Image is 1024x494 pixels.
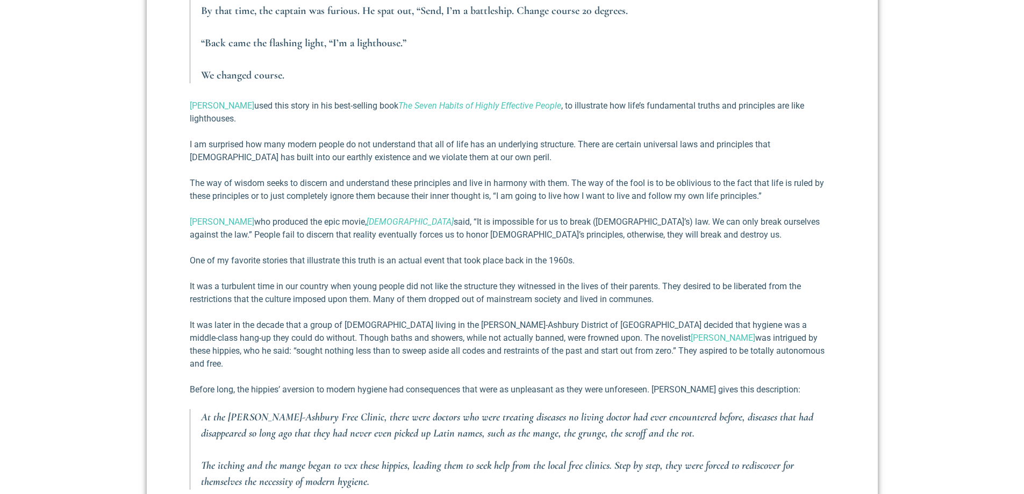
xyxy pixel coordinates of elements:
p: One of my favorite stories that illustrate this truth is an actual event that took place back in ... [190,254,835,267]
em: We changed course. [201,69,284,82]
a: [PERSON_NAME] [190,101,254,111]
p: who produced the epic movie, said, “It is impossible for us to break ([DEMOGRAPHIC_DATA]’s) law. ... [190,216,835,241]
p: At the [PERSON_NAME]-Ashbury Free Clinic, there were doctors who were treating diseases no living... [201,409,835,441]
p: The way of wisdom seeks to discern and understand these principles and live in harmony with them.... [190,177,835,203]
p: It was later in the decade that a group of [DEMOGRAPHIC_DATA] living in the [PERSON_NAME]-Ashbury... [190,319,835,370]
a: [PERSON_NAME] [190,217,254,227]
a: [PERSON_NAME] [691,333,755,343]
p: The itching and the mange began to vex these hippies, leading them to seek help from the local fr... [201,457,835,490]
em: “Back came the flashing light, “I’m a lighthouse.” [201,37,406,49]
em: By that time, the captain was furious. He spat out, “Send, I’m a battleship. Change course 20 deg... [201,4,628,17]
p: used this story in his best-selling book , to illustrate how life’s fundamental truths and princi... [190,99,835,125]
p: Before long, the hippies’ aversion to modern hygiene had consequences that were as unpleasant as ... [190,383,835,396]
p: It was a turbulent time in our country when young people did not like the structure they witnesse... [190,280,835,306]
a: The Seven Habits of Highly Effective People [398,101,561,111]
p: I am surprised how many modern people do not understand that all of life has an underlying struct... [190,138,835,164]
a: [DEMOGRAPHIC_DATA] [367,217,454,227]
